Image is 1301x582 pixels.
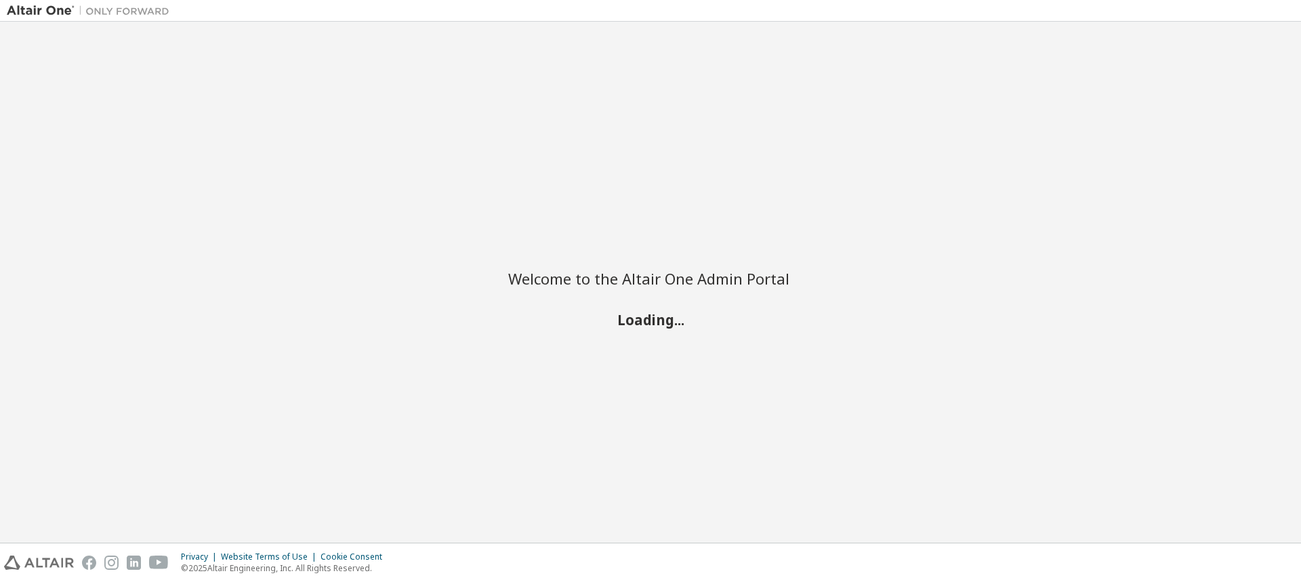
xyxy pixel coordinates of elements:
div: Privacy [181,552,221,562]
img: altair_logo.svg [4,556,74,570]
img: facebook.svg [82,556,96,570]
div: Website Terms of Use [221,552,321,562]
img: linkedin.svg [127,556,141,570]
p: © 2025 Altair Engineering, Inc. All Rights Reserved. [181,562,390,574]
div: Cookie Consent [321,552,390,562]
img: instagram.svg [104,556,119,570]
img: youtube.svg [149,556,169,570]
h2: Welcome to the Altair One Admin Portal [508,269,793,288]
h2: Loading... [508,310,793,328]
img: Altair One [7,4,176,18]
